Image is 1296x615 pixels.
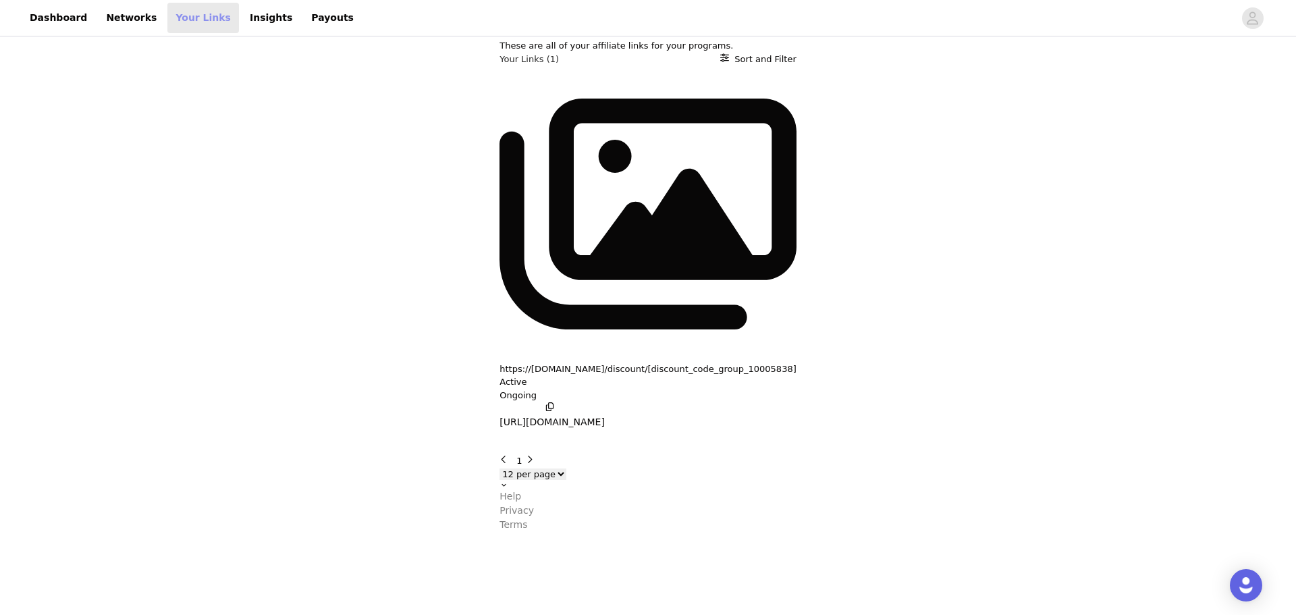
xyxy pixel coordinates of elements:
[516,454,522,468] button: Go To Page 1
[500,363,796,376] button: https://[DOMAIN_NAME]/discount/[discount_code_group_10005838]
[500,504,534,518] p: Privacy
[1230,569,1262,601] div: Open Intercom Messenger
[525,454,539,468] button: Go to next page
[500,402,605,429] button: [URL][DOMAIN_NAME]
[500,489,521,504] p: Help
[500,415,605,429] p: [URL][DOMAIN_NAME]
[1246,7,1259,29] div: avatar
[500,389,796,402] p: Ongoing
[500,454,514,468] button: Go to previous page
[98,3,165,33] a: Networks
[500,489,796,504] a: Help
[242,3,300,33] a: Insights
[22,3,95,33] a: Dashboard
[167,3,239,33] a: Your Links
[500,53,559,66] h3: Your Links (1)
[303,3,362,33] a: Payouts
[500,504,796,518] a: Privacy
[500,39,796,53] p: These are all of your affiliate links for your programs.
[720,53,796,66] button: Sort and Filter
[500,375,526,389] p: Active
[500,518,796,532] a: Terms
[500,518,527,532] p: Terms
